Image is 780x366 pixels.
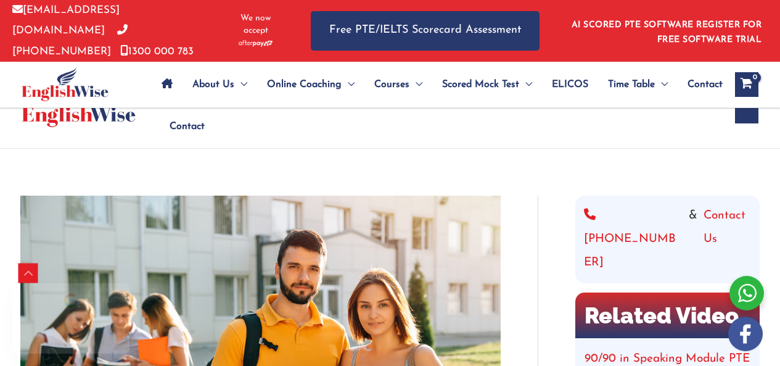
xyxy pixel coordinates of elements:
a: Contact Us [704,204,751,275]
a: [PHONE_NUMBER] [12,25,128,56]
span: Contact [170,105,205,148]
a: AI SCORED PTE SOFTWARE REGISTER FOR FREE SOFTWARE TRIAL [572,20,762,44]
h2: Related Video [575,293,760,338]
a: Free PTE/IELTS Scorecard Assessment [311,11,540,50]
span: We now accept [231,12,280,37]
span: Menu Toggle [409,63,422,106]
a: 90/90 in Speaking Module PTE [585,353,750,365]
a: ELICOS [542,63,598,106]
span: Scored Mock Test [442,63,519,106]
a: [EMAIL_ADDRESS][DOMAIN_NAME] [12,5,120,36]
a: About UsMenu Toggle [183,63,257,106]
a: 1300 000 783 [120,46,194,57]
span: Time Table [608,63,655,106]
span: Online Coaching [267,63,342,106]
aside: Header Widget 1 [564,10,768,51]
span: ELICOS [552,63,588,106]
a: Contact [160,105,205,148]
a: Time TableMenu Toggle [598,63,678,106]
a: [PHONE_NUMBER] [584,204,683,275]
span: Contact [688,63,723,106]
img: Afterpay-Logo [239,40,273,47]
a: Scored Mock TestMenu Toggle [432,63,542,106]
span: Courses [374,63,409,106]
span: Menu Toggle [519,63,532,106]
a: CoursesMenu Toggle [364,63,432,106]
a: Contact [678,63,723,106]
span: Menu Toggle [234,63,247,106]
span: About Us [192,63,234,106]
img: white-facebook.png [728,317,763,351]
img: cropped-ew-logo [22,67,109,101]
nav: Site Navigation: Main Menu [152,63,723,106]
div: & [584,204,751,275]
a: Online CoachingMenu Toggle [257,63,364,106]
span: Menu Toggle [342,63,355,106]
span: Menu Toggle [655,63,668,106]
a: View Shopping Cart, empty [735,72,758,97]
